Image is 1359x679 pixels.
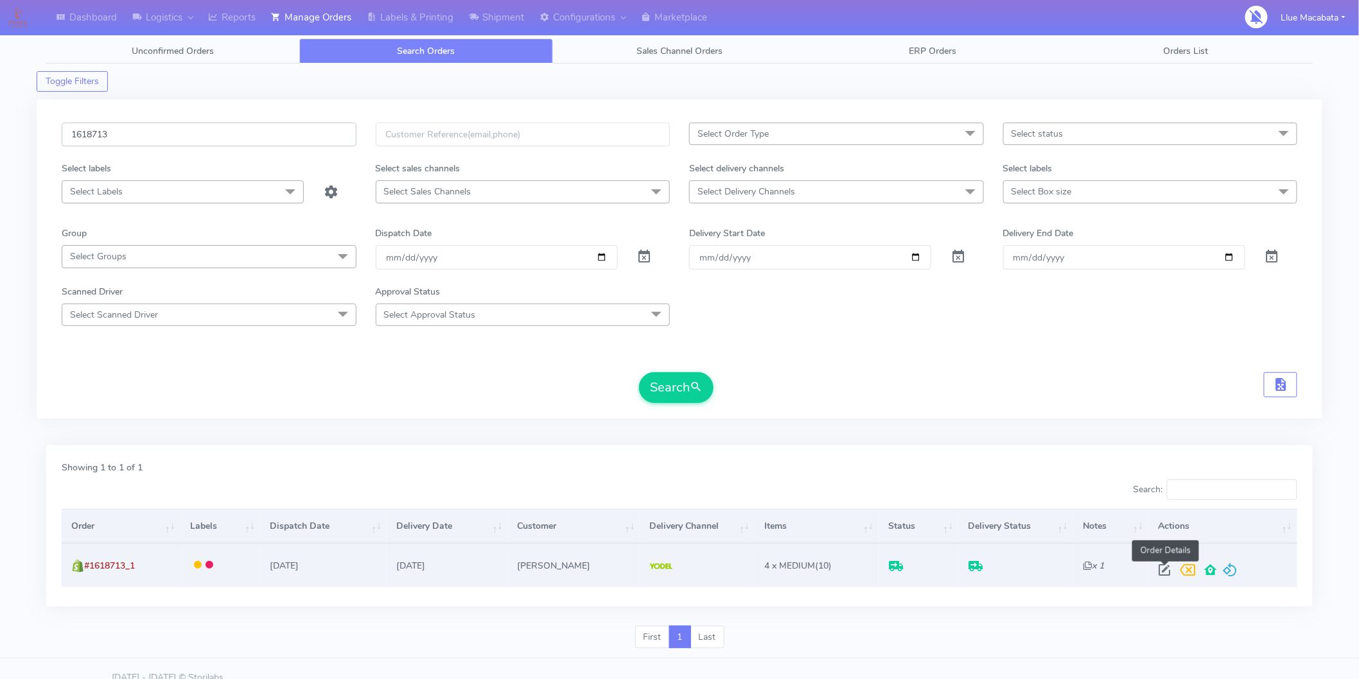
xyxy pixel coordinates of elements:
[639,372,714,403] button: Search
[909,45,956,57] span: ERP Orders
[46,39,1313,64] ul: Tabs
[1073,509,1148,544] th: Notes: activate to sort column ascending
[697,185,795,198] span: Select Delivery Channels
[62,285,123,298] label: Scanned Driver
[669,626,691,649] a: 1
[132,45,214,57] span: Unconfirmed Orders
[70,309,158,321] span: Select Scanned Driver
[376,162,460,175] label: Select sales channels
[1003,162,1053,175] label: Select labels
[70,250,127,262] span: Select Groups
[764,560,815,572] span: 4 x MEDIUM
[84,560,135,572] span: #1618713_1
[1003,227,1074,240] label: Delivery End Date
[260,544,387,587] td: [DATE]
[508,544,640,587] td: [PERSON_NAME]
[384,185,471,198] span: Select Sales Channels
[650,563,672,570] img: Yodel
[180,509,260,544] th: Labels: activate to sort column ascending
[689,162,784,175] label: Select delivery channels
[636,45,723,57] span: Sales Channel Orders
[62,509,180,544] th: Order: activate to sort column ascending
[62,227,87,240] label: Group
[764,560,832,572] span: (10)
[71,560,84,572] img: shopify.png
[37,71,108,92] button: Toggle Filters
[62,162,111,175] label: Select labels
[1167,479,1297,500] input: Search:
[508,509,640,544] th: Customer: activate to sort column ascending
[1272,4,1355,31] button: Llue Macabata
[1012,128,1064,140] span: Select status
[70,185,123,198] span: Select Labels
[640,509,755,544] th: Delivery Channel: activate to sort column ascending
[697,128,769,140] span: Select Order Type
[398,45,455,57] span: Search Orders
[755,509,879,544] th: Items: activate to sort column ascending
[376,123,671,146] input: Customer Reference(email,phone)
[1148,509,1297,544] th: Actions: activate to sort column ascending
[689,227,765,240] label: Delivery Start Date
[376,285,441,298] label: Approval Status
[376,227,432,240] label: Dispatch Date
[62,123,356,146] input: Order Id
[959,509,1074,544] th: Delivery Status: activate to sort column ascending
[1133,479,1297,500] label: Search:
[387,544,508,587] td: [DATE]
[1083,560,1104,572] i: x 1
[62,461,143,474] label: Showing 1 to 1 of 1
[879,509,958,544] th: Status: activate to sort column ascending
[1012,185,1072,198] span: Select Box size
[1164,45,1209,57] span: Orders List
[260,509,387,544] th: Dispatch Date: activate to sort column ascending
[384,309,476,321] span: Select Approval Status
[387,509,508,544] th: Delivery Date: activate to sort column ascending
